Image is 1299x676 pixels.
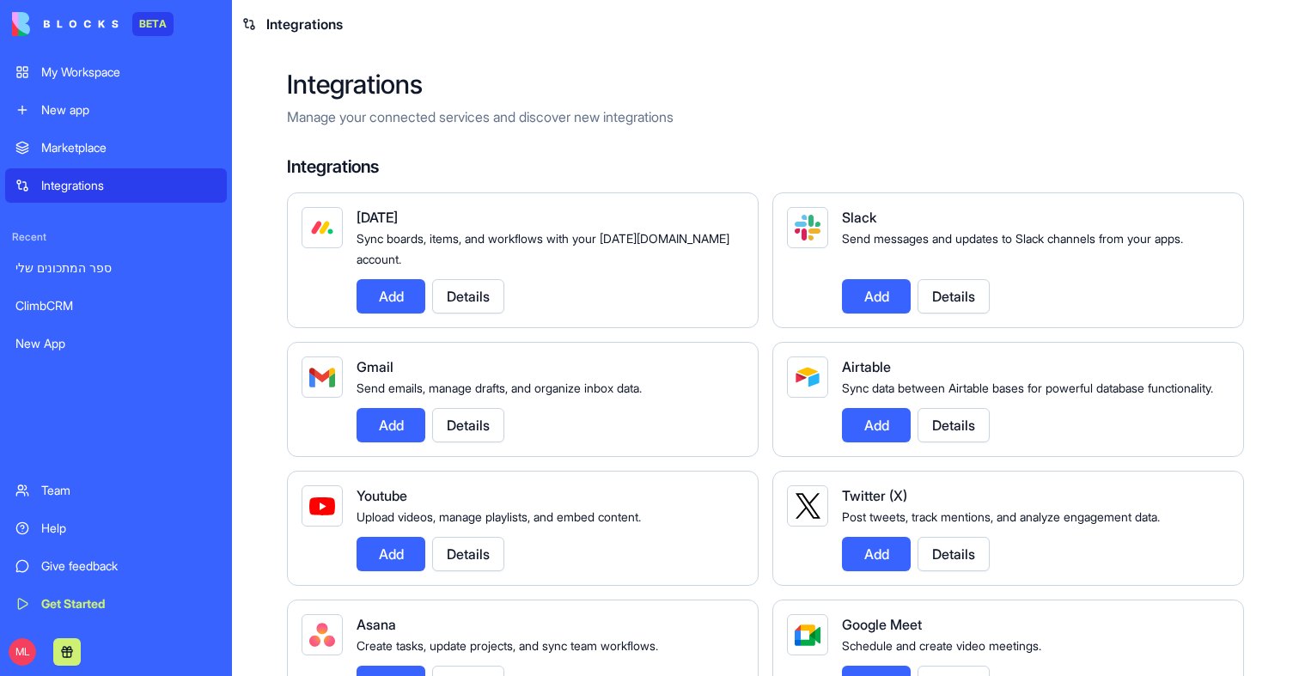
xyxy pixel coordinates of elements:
span: Slack [842,209,876,226]
button: Details [918,408,990,442]
span: Airtable [842,358,891,375]
a: BETA [12,12,174,36]
span: Gmail [357,358,393,375]
div: Help [41,520,216,537]
button: Add [357,537,425,571]
span: Sync data between Airtable bases for powerful database functionality. [842,381,1213,395]
div: Get Started [41,595,216,612]
a: My Workspace [5,55,227,89]
div: Marketplace [41,139,216,156]
a: Team [5,473,227,508]
span: Asana [357,616,396,633]
h4: Integrations [287,155,1244,179]
a: New app [5,93,227,127]
span: [DATE] [357,209,398,226]
button: Details [432,408,504,442]
div: New App [15,335,216,352]
a: New App [5,326,227,361]
span: Post tweets, track mentions, and analyze engagement data. [842,509,1160,524]
a: Give feedback [5,549,227,583]
span: Recent [5,230,227,244]
span: Send emails, manage drafts, and organize inbox data. [357,381,642,395]
button: Details [432,537,504,571]
span: Youtube [357,487,407,504]
div: ספר המתכונים שלי [15,259,216,277]
div: Team [41,482,216,499]
span: Create tasks, update projects, and sync team workflows. [357,638,658,653]
div: Integrations [41,177,216,194]
span: Send messages and updates to Slack channels from your apps. [842,231,1183,246]
div: My Workspace [41,64,216,81]
a: Marketplace [5,131,227,165]
button: Details [918,279,990,314]
a: ClimbCRM [5,289,227,323]
div: Give feedback [41,557,216,575]
span: Google Meet [842,616,922,633]
a: Integrations [5,168,227,203]
button: Details [432,279,504,314]
button: Add [842,537,911,571]
button: Add [842,408,911,442]
button: Details [918,537,990,571]
div: BETA [132,12,174,36]
div: New app [41,101,216,119]
div: ClimbCRM [15,297,216,314]
button: Add [357,279,425,314]
a: Help [5,511,227,545]
span: Integrations [266,14,343,34]
h2: Integrations [287,69,1244,100]
img: logo [12,12,119,36]
span: ML [9,638,36,666]
span: Twitter (X) [842,487,907,504]
span: Sync boards, items, and workflows with your [DATE][DOMAIN_NAME] account. [357,231,729,266]
p: Manage your connected services and discover new integrations [287,107,1244,127]
a: ספר המתכונים שלי [5,251,227,285]
button: Add [842,279,911,314]
span: Upload videos, manage playlists, and embed content. [357,509,641,524]
button: Add [357,408,425,442]
a: Get Started [5,587,227,621]
span: Schedule and create video meetings. [842,638,1041,653]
